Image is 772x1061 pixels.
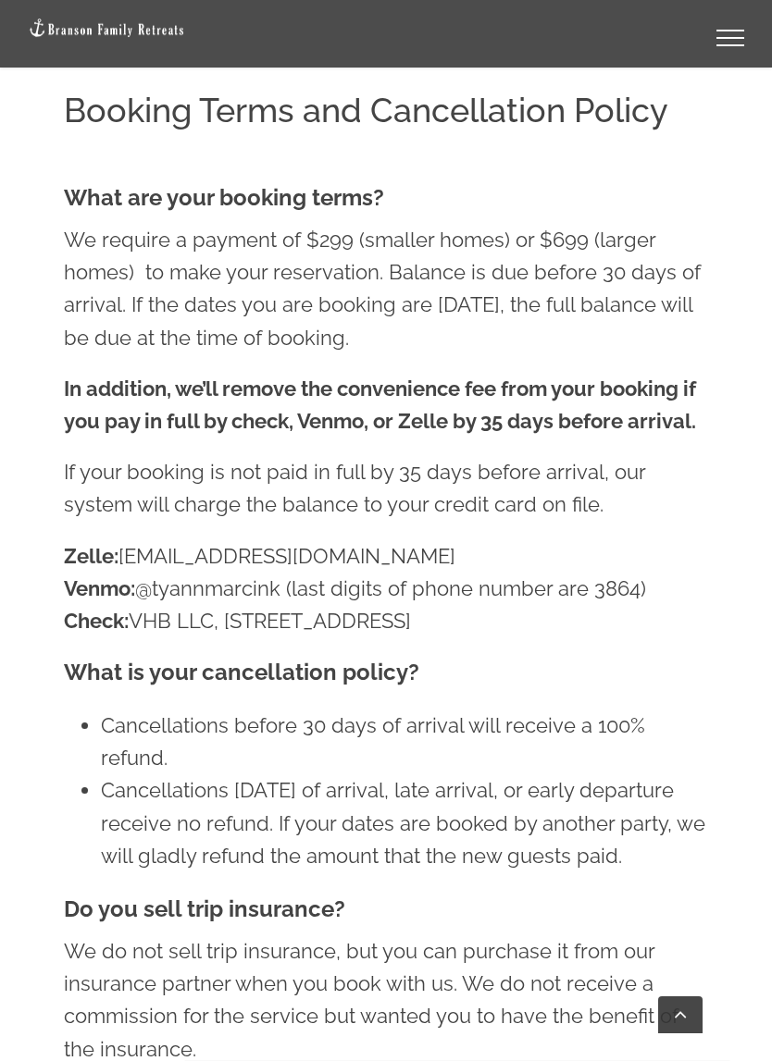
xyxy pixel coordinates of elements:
[64,544,118,568] strong: Zelle:
[101,774,709,872] li: Cancellations [DATE] of arrival, late arrival, or early departure receive no refund. If your date...
[101,709,709,774] li: Cancellations before 30 days of arrival will receive a 100% refund.
[64,184,384,211] strong: What are your booking terms?
[28,18,185,39] img: Branson Family Retreats Logo
[64,87,709,133] h2: Booking Terms and Cancellation Policy
[64,540,709,638] p: [EMAIL_ADDRESS][DOMAIN_NAME] @tyannmarcink (last digits of phone number are 3864) VHB LLC, [STREE...
[64,609,129,633] strong: Check:
[64,659,419,685] strong: What is your cancellation policy?
[64,576,135,600] strong: Venmo:
[64,895,345,922] strong: Do you sell trip insurance?
[64,376,696,433] strong: In addition, we’ll remove the convenience fee from your booking if you pay in full by check, Venm...
[693,30,767,46] a: Toggle Menu
[64,456,709,521] p: If your booking is not paid in full by 35 days before arrival, our system will charge the balance...
[64,224,709,354] p: We require a payment of $299 (smaller homes) or $699 (larger homes) to make your reservation. Bal...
